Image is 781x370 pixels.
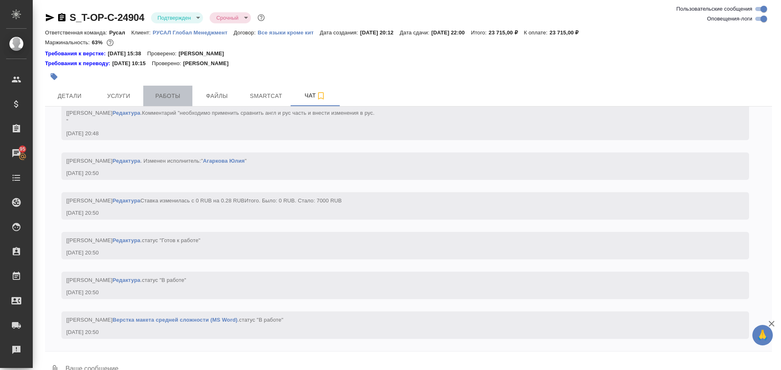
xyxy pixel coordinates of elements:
button: Подтвержден [155,14,194,21]
span: " " [201,158,247,164]
span: [[PERSON_NAME] . [66,317,283,323]
button: 7240.00 RUB; [105,37,115,48]
span: [[PERSON_NAME] Ставка изменилась с 0 RUB на 0.28 RUB [66,197,342,204]
p: Проверено: [152,59,183,68]
span: Оповещения-логи [707,15,752,23]
p: Проверено: [147,50,179,58]
span: Детали [50,91,89,101]
p: Ответственная команда: [45,30,109,36]
span: [[PERSON_NAME] . Изменен исполнитель: [66,158,247,164]
a: Требования к переводу: [45,59,112,68]
span: [[PERSON_NAME] . [66,237,201,243]
p: [DATE] 22:00 [431,30,471,36]
a: S_T-OP-C-24904 [70,12,144,23]
p: Русал [109,30,131,36]
span: 🙏 [756,327,770,344]
span: [[PERSON_NAME] . [66,110,375,124]
div: Подтвержден [210,12,251,23]
span: 95 [15,145,30,153]
a: Редактура [113,277,140,283]
a: Редактура [113,237,140,243]
button: Скопировать ссылку [57,13,67,23]
a: Верстка макета средней сложности (MS Word) [113,317,237,323]
a: Агаркова Юлия [203,158,245,164]
p: [PERSON_NAME] [183,59,235,68]
a: Редактура [113,110,140,116]
p: Дата сдачи: [400,30,431,36]
button: Добавить тэг [45,68,63,86]
a: Требования к верстке: [45,50,108,58]
div: [DATE] 20:48 [66,129,720,138]
a: 95 [2,143,31,163]
span: статус "В работе" [239,317,283,323]
button: Скопировать ссылку для ЯМессенджера [45,13,55,23]
p: 23 715,00 ₽ [550,30,585,36]
span: Чат [296,91,335,101]
svg: Подписаться [316,91,326,101]
p: Итого: [471,30,488,36]
span: статус "Готов к работе" [142,237,201,243]
div: [DATE] 20:50 [66,209,720,217]
div: Подтвержден [151,12,203,23]
button: Срочный [214,14,241,21]
button: 🙏 [752,325,773,345]
span: статус "В работе" [142,277,186,283]
p: [PERSON_NAME] [178,50,230,58]
span: Комментарий "необходимо применить сравнить англ и рус часть и внести изменения в рус. " [66,110,375,124]
span: Услуги [99,91,138,101]
p: Договор: [234,30,258,36]
a: Все языки кроме кит [257,29,320,36]
p: [DATE] 15:38 [108,50,147,58]
p: [DATE] 20:12 [360,30,400,36]
span: Работы [148,91,187,101]
span: Файлы [197,91,237,101]
p: Дата создания: [320,30,360,36]
div: [DATE] 20:50 [66,328,720,336]
p: Клиент: [131,30,153,36]
p: Маржинальность: [45,39,92,45]
div: Нажми, чтобы открыть папку с инструкцией [45,50,108,58]
p: 23 715,00 ₽ [489,30,524,36]
div: [DATE] 20:50 [66,169,720,177]
p: К оплате: [524,30,550,36]
p: [DATE] 10:15 [112,59,152,68]
a: Редактура [113,197,140,204]
a: Редактура [113,158,140,164]
span: Smartcat [246,91,286,101]
span: Пользовательские сообщения [676,5,752,13]
button: Доп статусы указывают на важность/срочность заказа [256,12,266,23]
span: [[PERSON_NAME] . [66,277,186,283]
span: Итого. Было: 0 RUB. Стало: 7000 RUB [244,197,341,204]
a: РУСАЛ Глобал Менеджмент [153,29,234,36]
div: [DATE] 20:50 [66,288,720,297]
div: Нажми, чтобы открыть папку с инструкцией [45,59,112,68]
div: [DATE] 20:50 [66,249,720,257]
p: 63% [92,39,104,45]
